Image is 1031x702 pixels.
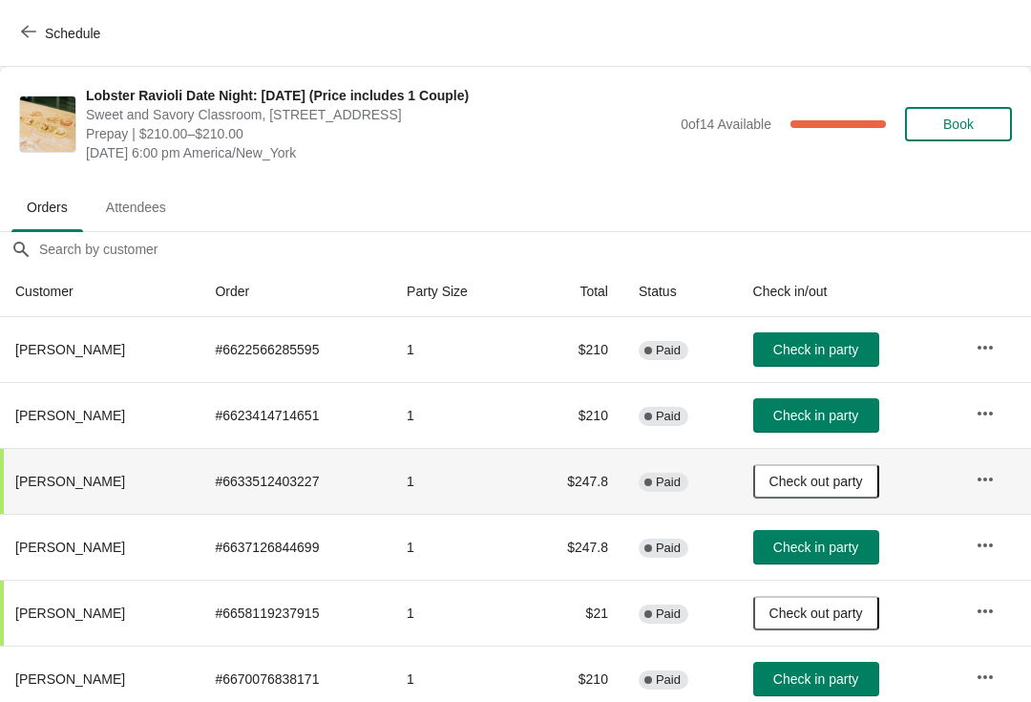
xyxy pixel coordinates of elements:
th: Status [623,266,738,317]
span: Attendees [91,190,181,224]
td: # 6622566285595 [200,317,391,382]
span: Lobster Ravioli Date Night: [DATE] (Price includes 1 Couple) [86,86,671,105]
span: [PERSON_NAME] [15,606,125,621]
span: Paid [656,475,681,490]
td: $247.8 [521,448,622,514]
td: $210 [521,382,622,448]
td: 1 [391,448,521,514]
button: Schedule [10,16,116,51]
span: [PERSON_NAME] [15,408,125,423]
th: Total [521,266,622,317]
input: Search by customer [38,232,1031,266]
span: Book [943,117,974,132]
th: Check in/out [738,266,960,317]
span: 0 of 14 Available [681,117,771,132]
td: 1 [391,580,521,646]
th: Party Size [391,266,521,317]
span: Paid [656,541,681,556]
td: $210 [521,317,622,382]
button: Check in party [753,332,879,367]
button: Check in party [753,530,879,564]
span: Schedule [45,26,100,41]
td: 1 [391,317,521,382]
td: 1 [391,382,521,448]
span: Check in party [773,342,858,357]
span: [PERSON_NAME] [15,540,125,555]
button: Book [905,107,1012,141]
span: Check in party [773,408,858,423]
span: Check out party [769,474,863,489]
td: # 6658119237915 [200,580,391,646]
span: Paid [656,672,681,688]
td: # 6623414714651 [200,382,391,448]
span: [PERSON_NAME] [15,474,125,489]
td: $247.8 [521,514,622,580]
button: Check out party [753,464,879,499]
button: Check in party [753,398,879,433]
button: Check out party [753,596,879,630]
td: 1 [391,514,521,580]
span: Paid [656,409,681,424]
span: Paid [656,606,681,622]
span: Check in party [773,540,858,555]
span: Orders [11,190,83,224]
span: [DATE] 6:00 pm America/New_York [86,143,671,162]
span: [PERSON_NAME] [15,342,125,357]
img: Lobster Ravioli Date Night: Saturday, August 30st (Price includes 1 Couple) [20,96,75,152]
span: Prepay | $210.00–$210.00 [86,124,671,143]
span: Sweet and Savory Classroom, [STREET_ADDRESS] [86,105,671,124]
span: Paid [656,343,681,358]
th: Order [200,266,391,317]
span: [PERSON_NAME] [15,671,125,687]
td: # 6637126844699 [200,514,391,580]
td: $21 [521,580,622,646]
td: # 6633512403227 [200,448,391,514]
span: Check in party [773,671,858,687]
button: Check in party [753,662,879,696]
span: Check out party [769,606,863,621]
